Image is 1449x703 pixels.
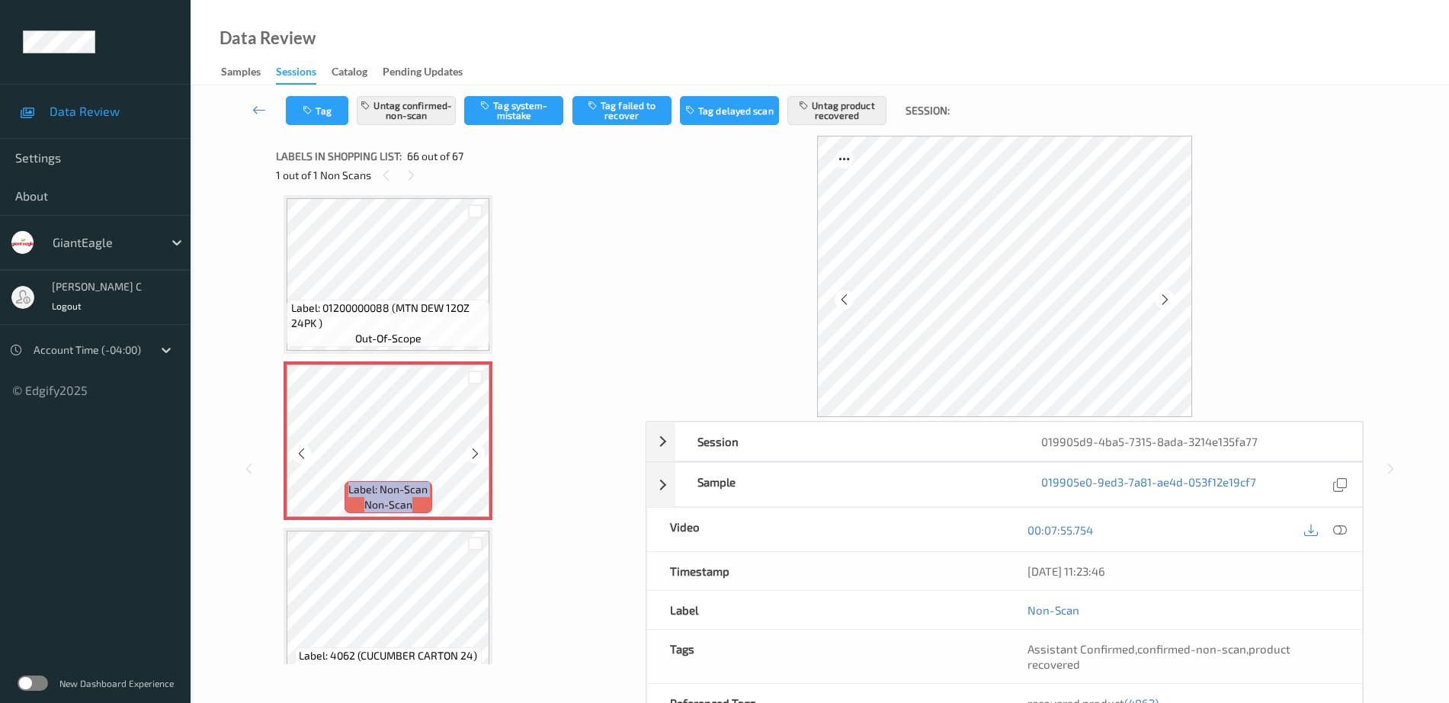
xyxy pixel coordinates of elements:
[1027,563,1339,579] div: [DATE] 11:23:46
[906,103,950,118] span: Session:
[276,64,316,85] div: Sessions
[1027,642,1290,671] span: , ,
[348,482,428,497] span: Label: Non-Scan
[1041,474,1256,495] a: 019905e0-9ed3-7a81-ae4d-053f12e19cf7
[286,96,348,125] button: Tag
[221,62,276,83] a: Samples
[355,331,422,346] span: out-of-scope
[383,62,478,83] a: Pending Updates
[675,422,1018,461] div: Session
[647,508,1005,551] div: Video
[1137,642,1246,656] span: confirmed-non-scan
[646,462,1363,507] div: Sample019905e0-9ed3-7a81-ae4d-053f12e19cf7
[276,165,635,185] div: 1 out of 1 Non Scans
[220,30,316,46] div: Data Review
[647,591,1005,629] div: Label
[787,96,886,125] button: Untag product recovered
[299,648,477,663] span: Label: 4062 (CUCUMBER CARTON 24)
[332,62,383,83] a: Catalog
[364,497,412,512] span: non-scan
[355,663,422,679] span: out-of-scope
[291,300,486,331] span: Label: 01200000088 (MTN DEW 12OZ 24PK )
[647,630,1005,683] div: Tags
[383,64,463,83] div: Pending Updates
[221,64,261,83] div: Samples
[1027,602,1079,618] a: Non-Scan
[276,62,332,85] a: Sessions
[1027,642,1290,671] span: product recovered
[675,463,1018,506] div: Sample
[1018,422,1362,461] div: 019905d9-4ba5-7315-8ada-3214e135fa77
[646,422,1363,461] div: Session019905d9-4ba5-7315-8ada-3214e135fa77
[1027,522,1093,538] a: 00:07:55.754
[407,149,463,164] span: 66 out of 67
[332,64,367,83] div: Catalog
[464,96,563,125] button: Tag system-mistake
[647,552,1005,590] div: Timestamp
[1027,642,1135,656] span: Assistant Confirmed
[680,96,779,125] button: Tag delayed scan
[357,96,456,125] button: Untag confirmed-non-scan
[276,149,402,164] span: Labels in shopping list:
[572,96,672,125] button: Tag failed to recover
